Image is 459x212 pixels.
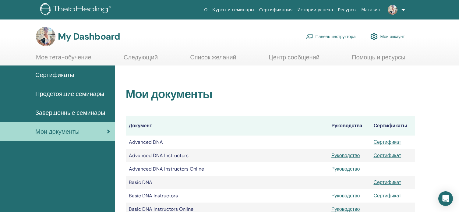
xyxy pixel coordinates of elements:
a: Следующий [124,54,158,65]
a: Список желаний [190,54,236,65]
a: Магазин [359,4,383,16]
div: Open Intercom Messenger [438,191,453,206]
span: Завершенные семинары [35,108,105,117]
td: Advanced DNA Instructors Online [126,162,328,176]
span: Мои документы [35,127,79,136]
a: О [202,4,210,16]
a: Руководство [331,152,360,159]
img: logo.png [40,3,113,17]
a: Помощь и ресурсы [352,54,405,65]
h3: My Dashboard [58,31,120,42]
span: Предстоящие семинары [35,89,104,98]
a: Сертификат [374,152,401,159]
td: Advanced DNA [126,136,328,149]
a: Мое тета-обучение [36,54,91,65]
td: Basic DNA [126,176,328,189]
a: Истории успеха [295,4,336,16]
td: Basic DNA Instructors [126,189,328,203]
img: default.jpg [36,27,55,46]
th: Сертификаты [371,116,415,136]
td: Advanced DNA Instructors [126,149,328,162]
img: default.jpg [388,5,397,15]
img: cog.svg [370,31,378,42]
a: Центр сообщений [269,54,320,65]
a: Ресурсы [336,4,359,16]
a: Сертификат [374,139,401,145]
img: chalkboard-teacher.svg [306,34,313,39]
h2: Мои документы [126,87,415,101]
a: Мой аккаунт [370,30,405,43]
a: Курсы и семинары [210,4,257,16]
th: Документ [126,116,328,136]
a: Панель инструктора [306,30,356,43]
a: Руководство [331,193,360,199]
a: Сертификация [257,4,295,16]
a: Руководство [331,166,360,172]
span: Сертификаты [35,70,74,79]
a: Сертификат [374,193,401,199]
a: Сертификат [374,179,401,185]
th: Руководства [328,116,371,136]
